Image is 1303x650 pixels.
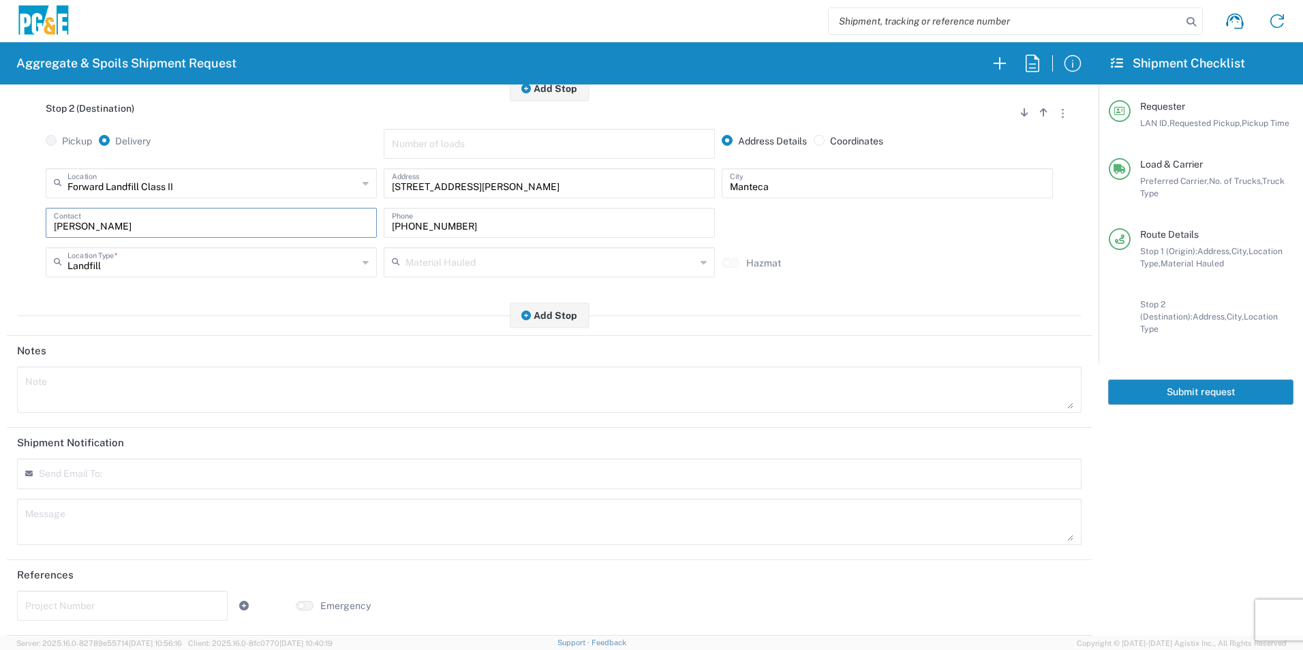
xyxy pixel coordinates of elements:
[746,257,781,269] label: Hazmat
[17,436,124,450] h2: Shipment Notification
[1161,258,1224,268] span: Material Hauled
[1140,299,1193,322] span: Stop 2 (Destination):
[829,8,1182,34] input: Shipment, tracking or reference number
[16,55,236,72] h2: Aggregate & Spoils Shipment Request
[16,5,71,37] img: pge
[1077,637,1287,649] span: Copyright © [DATE]-[DATE] Agistix Inc., All Rights Reserved
[1140,159,1203,170] span: Load & Carrier
[557,638,592,647] a: Support
[722,135,807,147] label: Address Details
[188,639,333,647] span: Client: 2025.16.0-8fc0770
[1140,176,1209,186] span: Preferred Carrier,
[592,638,626,647] a: Feedback
[234,596,254,615] a: Add Reference
[1242,118,1289,128] span: Pickup Time
[1193,311,1227,322] span: Address,
[1227,311,1244,322] span: City,
[1231,246,1248,256] span: City,
[1140,118,1169,128] span: LAN ID,
[1140,229,1199,240] span: Route Details
[1169,118,1242,128] span: Requested Pickup,
[1140,101,1185,112] span: Requester
[46,103,134,114] span: Stop 2 (Destination)
[1111,55,1245,72] h2: Shipment Checklist
[1197,246,1231,256] span: Address,
[1108,380,1293,405] button: Submit request
[16,639,182,647] span: Server: 2025.16.0-82789e55714
[17,568,74,582] h2: References
[320,600,371,612] label: Emergency
[1140,246,1197,256] span: Stop 1 (Origin):
[17,344,46,358] h2: Notes
[510,76,589,101] button: Add Stop
[129,639,182,647] span: [DATE] 10:56:16
[1209,176,1262,186] span: No. of Trucks,
[510,303,589,328] button: Add Stop
[814,135,883,147] label: Coordinates
[279,639,333,647] span: [DATE] 10:40:19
